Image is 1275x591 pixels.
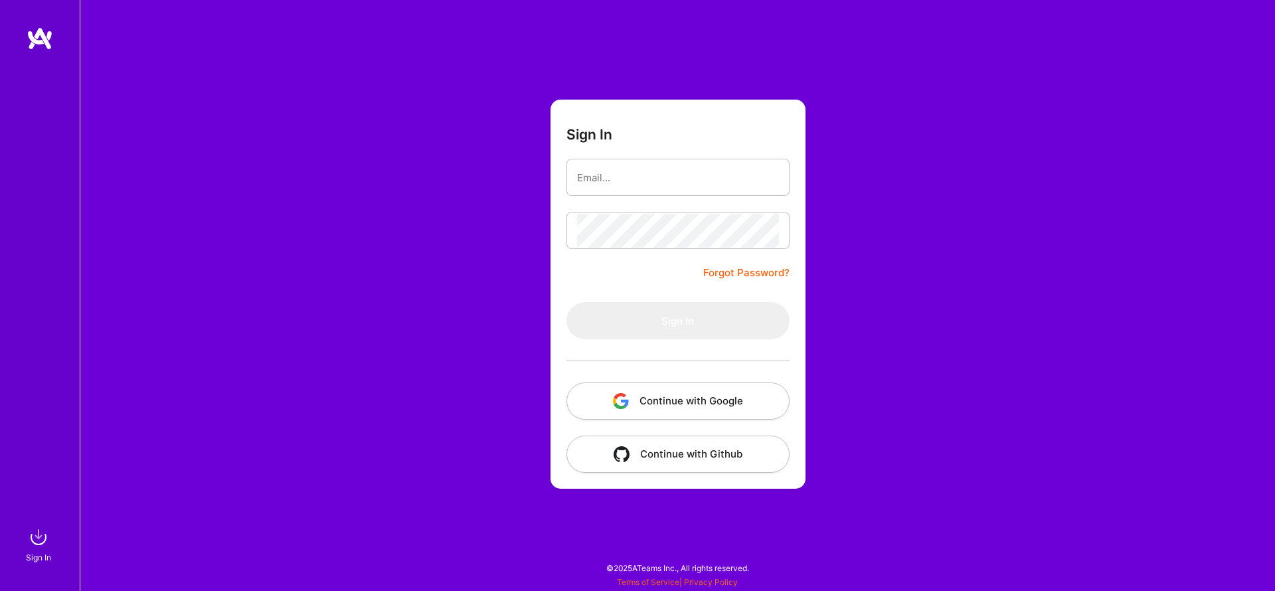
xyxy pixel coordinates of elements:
[566,302,790,339] button: Sign In
[613,393,629,409] img: icon
[703,265,790,281] a: Forgot Password?
[27,27,53,50] img: logo
[566,436,790,473] button: Continue with Github
[80,551,1275,584] div: © 2025 ATeams Inc., All rights reserved.
[684,577,738,587] a: Privacy Policy
[617,577,679,587] a: Terms of Service
[25,524,52,550] img: sign in
[566,382,790,420] button: Continue with Google
[26,550,51,564] div: Sign In
[617,577,738,587] span: |
[28,524,52,564] a: sign inSign In
[614,446,630,462] img: icon
[577,161,779,195] input: Email...
[566,126,612,143] h3: Sign In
